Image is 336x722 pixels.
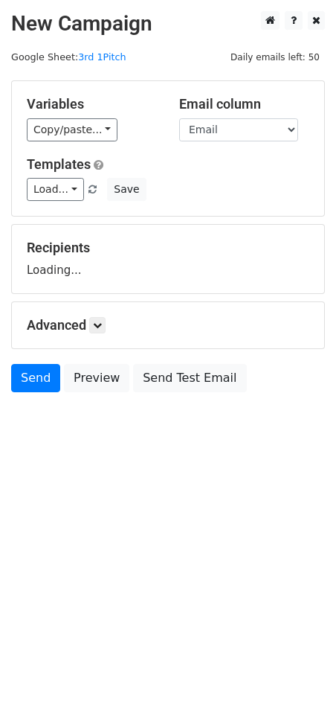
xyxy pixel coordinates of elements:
a: Send [11,364,60,392]
small: Google Sheet: [11,51,126,63]
h5: Email column [179,96,309,112]
h5: Recipients [27,240,309,256]
a: Send Test Email [133,364,246,392]
a: Copy/paste... [27,118,117,141]
a: Load... [27,178,84,201]
a: Templates [27,156,91,172]
a: 3rd 1Pitch [78,51,126,63]
span: Daily emails left: 50 [225,49,325,66]
button: Save [107,178,146,201]
h5: Advanced [27,317,309,333]
div: Loading... [27,240,309,278]
h2: New Campaign [11,11,325,36]
h5: Variables [27,96,157,112]
a: Daily emails left: 50 [225,51,325,63]
a: Preview [64,364,129,392]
